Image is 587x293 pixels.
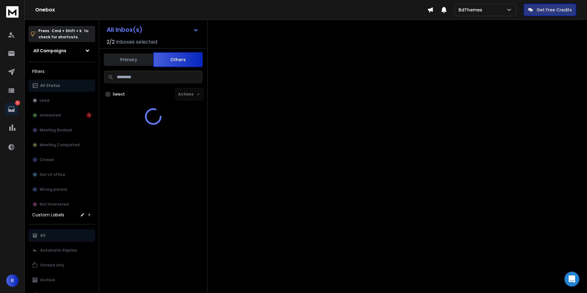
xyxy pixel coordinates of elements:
[524,4,576,16] button: Get Free Credits
[33,48,66,54] h1: All Campaigns
[564,272,579,287] div: Open Intercom Messenger
[113,92,125,97] label: Select
[51,27,82,34] span: Cmd + Shift + k
[6,6,19,18] img: logo
[28,45,95,57] button: All Campaigns
[537,7,572,13] p: Get Free Credits
[104,53,153,66] button: Primary
[35,6,427,14] h1: Onebox
[6,274,19,287] button: R
[102,23,204,36] button: All Inbox(s)
[107,38,115,46] span: 2 / 2
[28,67,95,76] h3: Filters
[38,28,88,40] p: Press to check for shortcuts.
[15,100,20,105] p: 3
[153,52,203,67] button: Others
[32,212,64,218] h3: Custom Labels
[116,38,157,46] h3: Inboxes selected
[5,103,18,115] a: 3
[107,27,142,33] h1: All Inbox(s)
[458,7,485,13] p: BdThemes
